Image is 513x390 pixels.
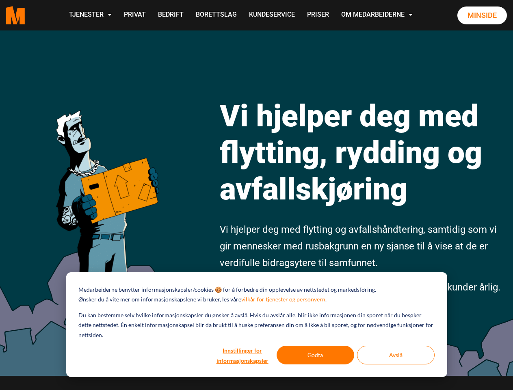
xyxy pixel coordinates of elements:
[118,1,152,30] a: Privat
[301,1,335,30] a: Priser
[211,346,274,364] button: Innstillinger for informasjonskapsler
[49,79,165,305] img: medarbeiderne man icon optimized
[357,346,435,364] button: Avslå
[63,1,118,30] a: Tjenester
[220,97,507,207] h1: Vi hjelper deg med flytting, rydding og avfallskjøring
[78,285,376,295] p: Medarbeiderne benytter informasjonskapsler/cookies 🍪 for å forbedre din opplevelse av nettstedet ...
[152,1,190,30] a: Bedrift
[78,295,327,305] p: Ønsker du å vite mer om informasjonskapslene vi bruker, les våre .
[277,346,354,364] button: Godta
[241,295,325,305] a: vilkår for tjenester og personvern
[335,1,419,30] a: Om Medarbeiderne
[78,310,434,340] p: Du kan bestemme selv hvilke informasjonskapsler du ønsker å avslå. Hvis du avslår alle, blir ikke...
[457,6,507,24] a: Minside
[243,1,301,30] a: Kundeservice
[190,1,243,30] a: Borettslag
[220,224,497,269] span: Vi hjelper deg med flytting og avfallshåndtering, samtidig som vi gir mennesker med rusbakgrunn e...
[66,272,447,377] div: Cookie banner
